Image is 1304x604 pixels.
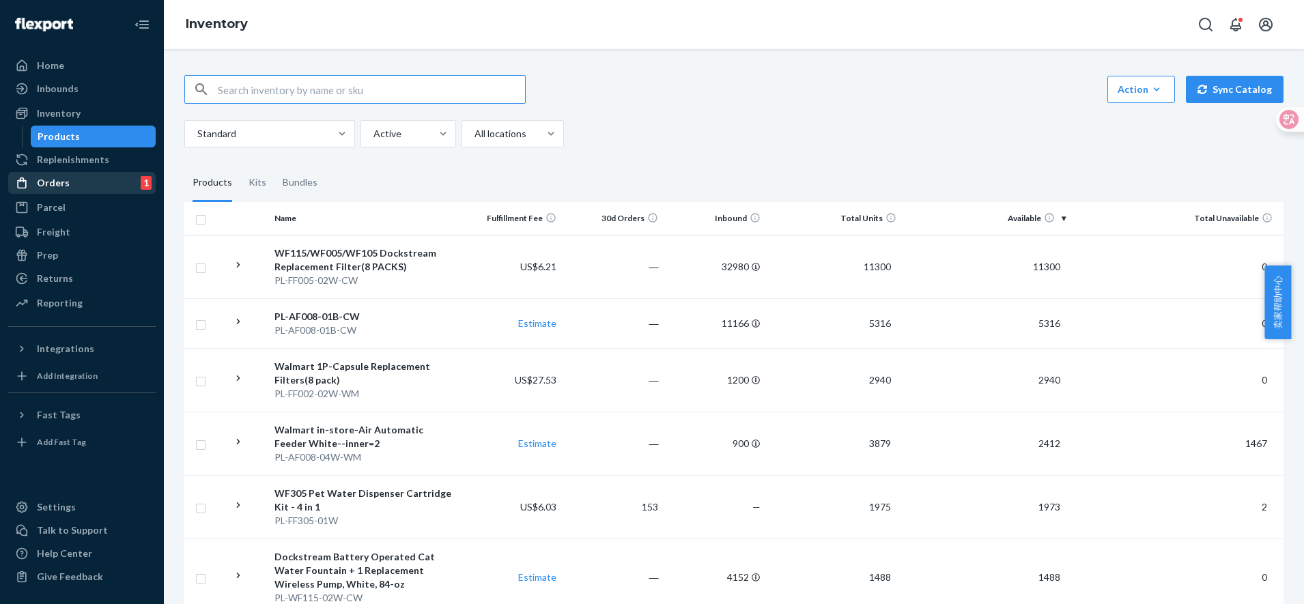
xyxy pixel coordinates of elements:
input: All locations [473,127,474,141]
span: 1467 [1240,437,1273,449]
div: Add Fast Tag [37,436,86,448]
div: Returns [37,272,73,285]
button: 卖家帮助中心 [1264,265,1291,339]
a: Estimate [518,437,556,449]
span: 0 [1256,317,1273,329]
div: Replenishments [37,153,109,167]
a: Replenishments [8,149,156,171]
div: WF115/WF005/WF105 Dockstream Replacement Filter(8 PACKS) [274,246,455,274]
div: Parcel [37,201,66,214]
td: ― [562,412,664,475]
span: 1488 [864,571,896,583]
a: Products [31,126,156,147]
div: 1 [141,176,152,190]
div: WF305 Pet Water Dispenser Cartridge Kit - 4 in 1 [274,487,455,514]
div: Talk to Support [37,523,108,537]
span: — [752,501,761,513]
span: 0 [1256,571,1273,583]
a: Add Integration [8,365,156,387]
a: Reporting [8,292,156,314]
div: Action [1118,83,1165,96]
a: Inbounds [8,78,156,100]
td: ― [562,235,664,298]
a: Returns [8,268,156,289]
span: 1973 [1033,501,1066,513]
span: 2940 [1033,374,1066,386]
input: Standard [196,127,197,141]
a: Inventory [186,16,248,31]
ol: breadcrumbs [175,5,259,44]
td: ― [562,348,664,412]
th: Total Unavailable [1071,202,1284,235]
div: Integrations [37,342,94,356]
th: Available [902,202,1072,235]
img: Flexport logo [15,18,73,31]
a: Settings [8,496,156,518]
td: 11166 [664,298,765,348]
th: Inbound [664,202,765,235]
th: Total Units [766,202,902,235]
a: Estimate [518,571,556,583]
a: Freight [8,221,156,243]
th: 30d Orders [562,202,664,235]
div: Help Center [37,547,92,560]
td: 32980 [664,235,765,298]
span: US$6.03 [520,501,556,513]
span: 2 [1256,501,1273,513]
a: Prep [8,244,156,266]
span: 11300 [858,261,896,272]
button: Action [1107,76,1175,103]
th: Name [269,202,460,235]
input: Search inventory by name or sku [218,76,525,103]
th: Fulfillment Fee [460,202,562,235]
div: PL-FF305-01W [274,514,455,528]
div: PL-AF008-04W-WM [274,450,455,464]
a: Orders1 [8,172,156,194]
a: Help Center [8,543,156,564]
a: Parcel [8,197,156,218]
div: Home [37,59,64,72]
span: 2940 [864,374,896,386]
div: Give Feedback [37,570,103,584]
button: Fast Tags [8,404,156,426]
div: Prep [37,248,58,262]
button: Sync Catalog [1186,76,1284,103]
a: Home [8,55,156,76]
span: US$6.21 [520,261,556,272]
a: Inventory [8,102,156,124]
div: Products [38,130,80,143]
div: Settings [37,500,76,514]
div: Fast Tags [37,408,81,422]
span: 1975 [864,501,896,513]
a: Talk to Support [8,519,156,541]
a: Add Fast Tag [8,431,156,453]
div: PL-AF008-01B-CW [274,323,455,337]
button: Open Search Box [1192,11,1219,38]
div: Orders [37,176,70,190]
a: Estimate [518,317,556,329]
span: 0 [1256,374,1273,386]
div: Walmart in-store-Air Automatic Feeder White--inner=2 [274,423,455,450]
div: PL-AF008-01B-CW [274,310,455,323]
button: Give Feedback [8,566,156,588]
button: Integrations [8,338,156,360]
button: Close Navigation [128,11,156,38]
div: Reporting [37,296,83,310]
td: 900 [664,412,765,475]
div: Kits [249,164,266,202]
td: ― [562,298,664,348]
div: Add Integration [37,370,98,382]
input: Active [372,127,373,141]
span: 0 [1256,261,1273,272]
div: Products [193,164,232,202]
div: Inbounds [37,82,79,96]
td: 153 [562,475,664,538]
div: PL-FF005-02W-CW [274,274,455,287]
span: 3879 [864,437,896,449]
div: Walmart 1P-Capsule Replacement Filters(8 pack) [274,360,455,387]
td: 1200 [664,348,765,412]
span: 5316 [864,317,896,329]
div: Inventory [37,106,81,120]
span: 11300 [1027,261,1066,272]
